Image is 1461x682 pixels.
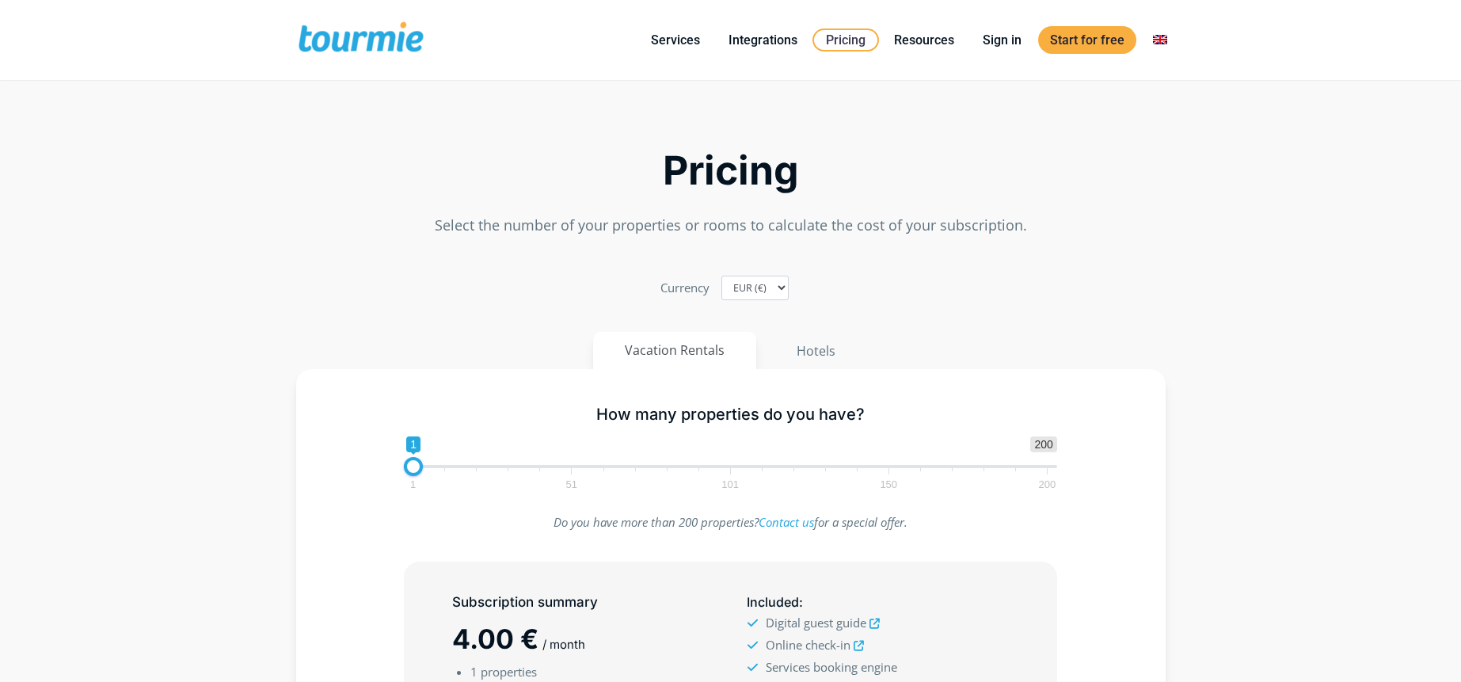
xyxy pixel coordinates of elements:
[639,30,712,50] a: Services
[296,215,1166,236] p: Select the number of your properties or rooms to calculate the cost of your subscription.
[481,664,537,680] span: properties
[404,405,1057,425] h5: How many properties do you have?
[747,594,799,610] span: Included
[296,152,1166,189] h2: Pricing
[764,332,868,370] button: Hotels
[470,664,477,680] span: 1
[877,481,900,488] span: 150
[404,512,1057,533] p: Do you have more than 200 properties? for a special offer.
[1030,436,1056,452] span: 200
[452,592,713,612] h5: Subscription summary
[408,481,418,488] span: 1
[1037,481,1059,488] span: 200
[759,514,814,530] a: Contact us
[882,30,966,50] a: Resources
[717,30,809,50] a: Integrations
[766,615,866,631] span: Digital guest guide
[1038,26,1136,54] a: Start for free
[406,436,420,452] span: 1
[452,623,538,655] span: 4.00 €
[766,659,897,675] span: Services booking engine
[593,332,756,369] button: Vacation Rentals
[542,637,585,652] span: / month
[766,637,850,653] span: Online check-in
[660,277,710,299] label: Currency
[719,481,741,488] span: 101
[812,29,879,51] a: Pricing
[747,592,1008,612] h5: :
[971,30,1033,50] a: Sign in
[564,481,580,488] span: 51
